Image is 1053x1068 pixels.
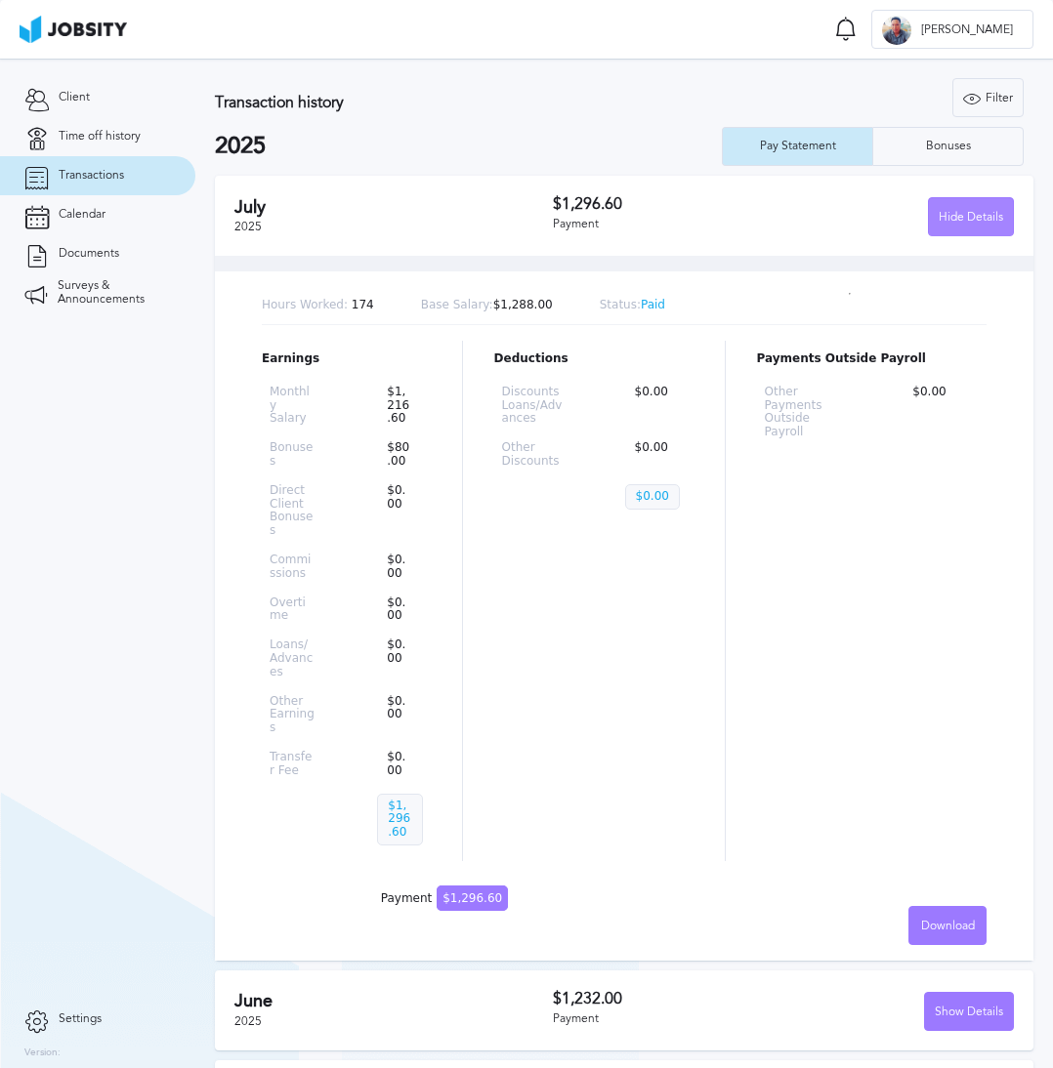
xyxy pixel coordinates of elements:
p: Paid [600,299,665,312]
h2: July [234,197,553,218]
button: K[PERSON_NAME] [871,10,1033,49]
p: $0.00 [377,751,422,778]
button: Hide Details [928,197,1014,236]
p: Monthly Salary [270,386,315,426]
p: $0.00 [377,596,422,624]
span: 2025 [234,1014,262,1028]
span: Surveys & Announcements [58,279,171,307]
p: $0.00 [377,554,422,581]
p: $80.00 [377,441,422,469]
span: Time off history [59,130,141,144]
p: $0.00 [625,386,686,426]
div: Show Details [925,993,1013,1032]
span: Base Salary: [421,298,493,311]
p: Payments Outside Payroll [757,352,987,366]
div: K [882,16,911,45]
button: Bonuses [872,127,1024,166]
span: $1,296.60 [437,885,508,911]
p: Direct Client Bonuses [270,484,315,538]
p: $1,296.60 [377,794,422,845]
span: [PERSON_NAME] [911,23,1023,37]
span: Hours Worked: [262,298,348,311]
h3: Transaction history [215,94,655,111]
h3: $1,232.00 [553,990,783,1007]
p: Overtime [270,596,315,624]
button: Pay Statement [722,127,873,166]
p: $0.00 [625,484,680,510]
span: Documents [59,247,119,261]
span: Download [921,920,975,933]
div: Pay Statement [750,140,846,153]
p: $0.00 [377,695,422,735]
div: Payment [553,1012,783,1026]
div: Filter [953,79,1023,118]
h3: $1,296.60 [553,195,783,213]
img: ab4bad089aa723f57921c736e9817d99.png [20,16,127,43]
div: Bonuses [916,140,981,153]
p: Deductions [494,352,694,366]
p: $1,216.60 [377,386,422,426]
p: $0.00 [377,638,422,678]
div: Hide Details [929,198,1013,237]
p: Earnings [262,352,431,366]
p: Discounts Loans/Advances [502,386,563,426]
span: Transactions [59,169,124,183]
button: Filter [952,78,1024,117]
p: Commissions [270,554,315,581]
span: 2025 [234,220,262,233]
p: Bonuses [270,441,315,469]
p: $0.00 [625,441,686,469]
p: Loans/Advances [270,638,315,678]
button: Download [908,906,987,945]
h2: June [234,991,553,1011]
div: Payment [553,218,783,231]
p: Other Discounts [502,441,563,469]
p: Transfer Fee [270,751,315,778]
h2: 2025 [215,133,722,160]
p: Other Earnings [270,695,315,735]
p: $0.00 [377,484,422,538]
span: Status: [600,298,641,311]
span: Settings [59,1012,102,1026]
p: $1,288.00 [421,299,553,312]
button: Show Details [924,992,1014,1031]
label: Version: [24,1047,61,1059]
p: 174 [262,299,374,312]
div: Payment [381,892,508,906]
p: Other Payments Outside Payroll [765,386,841,439]
span: Client [59,91,90,104]
span: Calendar [59,208,105,222]
p: $0.00 [903,386,979,439]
